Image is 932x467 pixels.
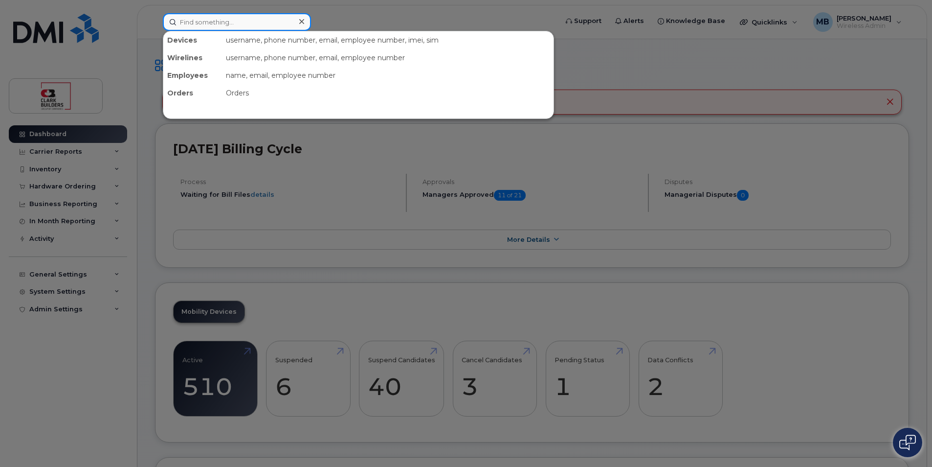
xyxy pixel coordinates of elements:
[163,31,222,49] div: Devices
[899,435,916,450] img: Open chat
[222,31,554,49] div: username, phone number, email, employee number, imei, sim
[163,67,222,84] div: Employees
[222,84,554,102] div: Orders
[163,84,222,102] div: Orders
[163,49,222,67] div: Wirelines
[222,67,554,84] div: name, email, employee number
[222,49,554,67] div: username, phone number, email, employee number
